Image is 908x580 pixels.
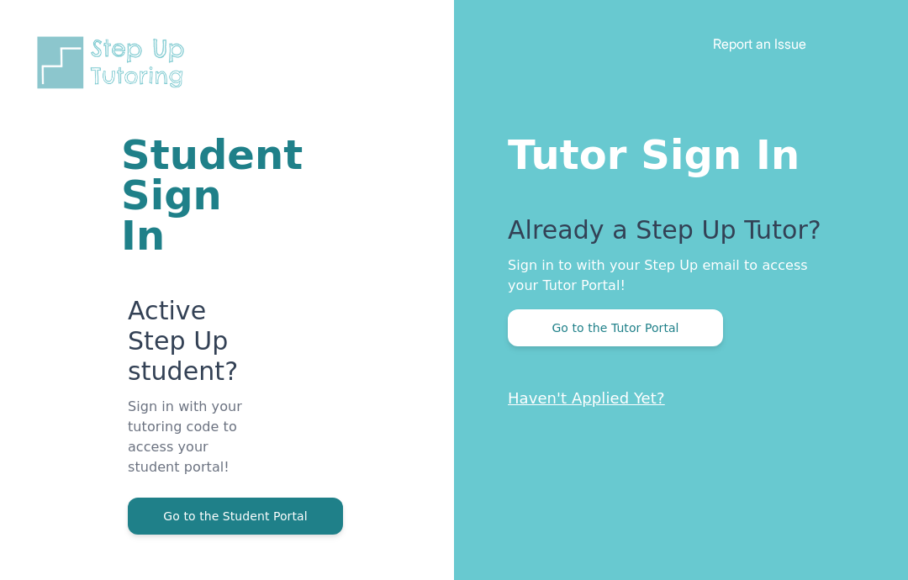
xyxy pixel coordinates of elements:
a: Haven't Applied Yet? [508,389,665,407]
button: Go to the Student Portal [128,498,343,535]
a: Go to the Tutor Portal [508,319,723,335]
button: Go to the Tutor Portal [508,309,723,346]
p: Sign in to with your Step Up email to access your Tutor Portal! [508,256,841,296]
img: Step Up Tutoring horizontal logo [34,34,195,92]
a: Go to the Student Portal [128,508,343,524]
p: Already a Step Up Tutor? [508,215,841,256]
p: Active Step Up student? [128,296,252,397]
a: Report an Issue [713,35,806,52]
h1: Student Sign In [121,134,252,256]
h1: Tutor Sign In [508,128,841,175]
p: Sign in with your tutoring code to access your student portal! [128,397,252,498]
